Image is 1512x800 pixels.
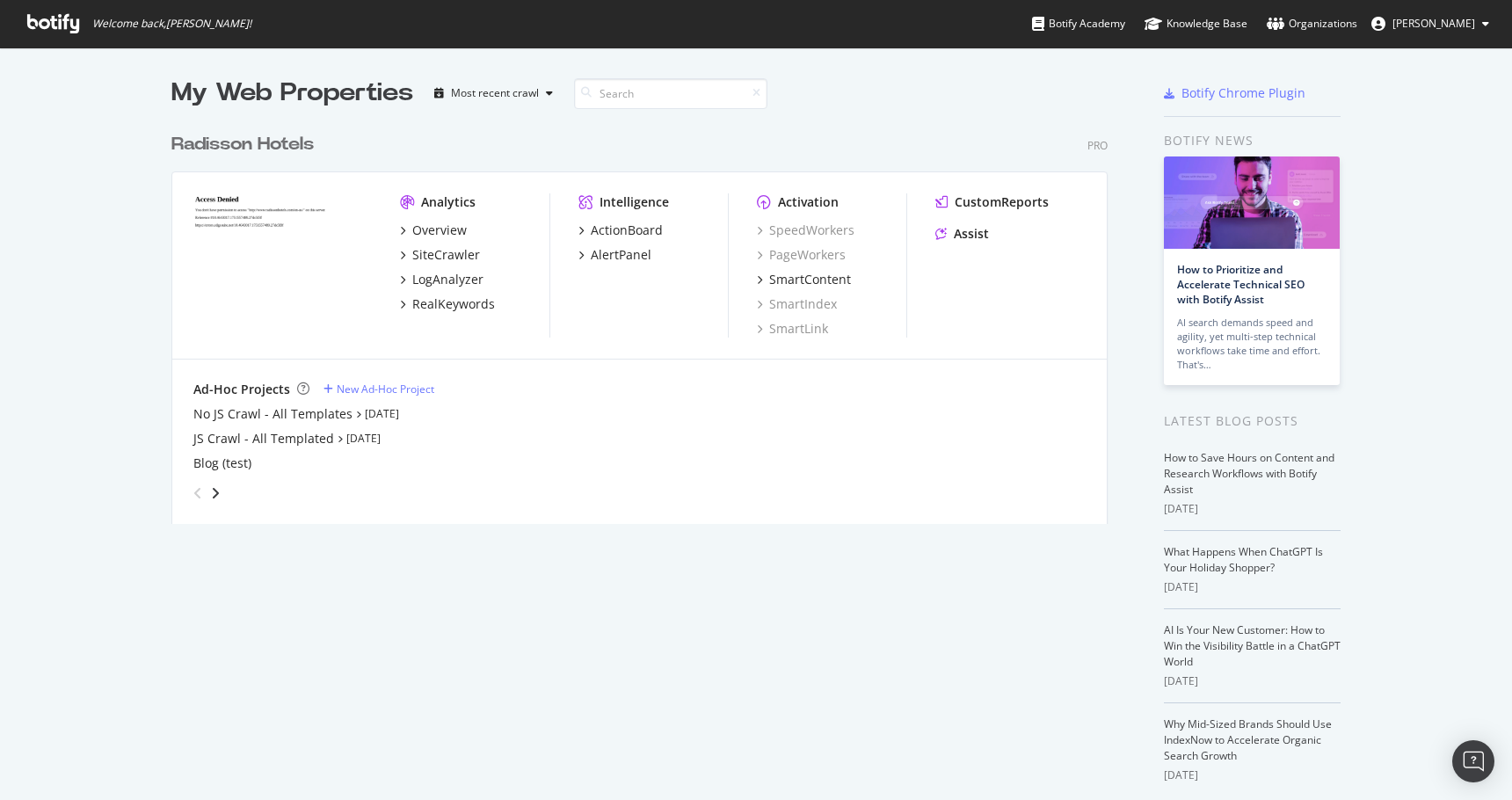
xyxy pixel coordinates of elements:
a: SpeedWorkers [757,222,854,239]
a: No JS Crawl - All Templates [193,405,353,423]
a: Blog (test) [193,455,251,472]
div: AlertPanel [591,246,651,264]
a: Overview [400,222,467,239]
a: What Happens When ChatGPT Is Your Holiday Shopper? [1164,544,1323,575]
input: Search [574,78,767,109]
a: Why Mid-Sized Brands Should Use IndexNow to Accelerate Organic Search Growth [1164,716,1332,763]
div: Intelligence [600,193,669,211]
a: Radisson Hotels [171,132,321,157]
div: SmartContent [769,271,851,288]
a: SiteCrawler [400,246,480,264]
a: New Ad-Hoc Project [323,382,434,396]
img: www.radissonhotels.com [193,193,372,336]
div: angle-right [209,484,222,502]
div: Assist [954,225,989,243]
div: CustomReports [955,193,1049,211]
div: My Web Properties [171,76,413,111]
a: [DATE] [346,431,381,446]
div: Botify Chrome Plugin [1181,84,1305,102]
a: How to Prioritize and Accelerate Technical SEO with Botify Assist [1177,262,1305,307]
a: PageWorkers [757,246,846,264]
div: grid [171,111,1122,524]
div: New Ad-Hoc Project [337,382,434,396]
a: ActionBoard [578,222,663,239]
span: Welcome back, [PERSON_NAME] ! [92,17,251,31]
img: How to Prioritize and Accelerate Technical SEO with Botify Assist [1164,156,1340,249]
a: SmartIndex [757,295,837,313]
div: [DATE] [1164,501,1341,517]
a: How to Save Hours on Content and Research Workflows with Botify Assist [1164,450,1334,497]
a: SmartLink [757,320,828,338]
div: RealKeywords [412,295,495,313]
a: Botify Chrome Plugin [1164,84,1305,102]
a: LogAnalyzer [400,271,483,288]
a: JS Crawl - All Templated [193,430,334,447]
div: [DATE] [1164,579,1341,595]
div: Organizations [1267,15,1357,33]
div: Ad-Hoc Projects [193,381,290,398]
div: LogAnalyzer [412,271,483,288]
div: Analytics [421,193,476,211]
div: Most recent crawl [451,88,539,98]
div: Overview [412,222,467,239]
div: ActionBoard [591,222,663,239]
div: Latest Blog Posts [1164,411,1341,431]
a: CustomReports [935,193,1049,211]
div: AI search demands speed and agility, yet multi-step technical workflows take time and effort. Tha... [1177,316,1327,372]
a: AI Is Your New Customer: How to Win the Visibility Battle in a ChatGPT World [1164,622,1341,669]
button: [PERSON_NAME] [1357,10,1503,38]
a: [DATE] [365,406,399,421]
div: angle-left [186,479,209,507]
a: AlertPanel [578,246,651,264]
div: Knowledge Base [1145,15,1247,33]
div: Botify Academy [1032,15,1125,33]
div: Radisson Hotels [171,132,314,157]
a: SmartContent [757,271,851,288]
button: Most recent crawl [427,79,560,107]
div: SiteCrawler [412,246,480,264]
div: [DATE] [1164,673,1341,689]
a: Assist [935,225,989,243]
div: Activation [778,193,839,211]
span: Maciej Zieciak [1392,16,1475,31]
div: Pro [1087,138,1108,153]
div: Botify news [1164,131,1341,150]
div: [DATE] [1164,767,1341,783]
div: Open Intercom Messenger [1452,740,1494,782]
a: RealKeywords [400,295,495,313]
